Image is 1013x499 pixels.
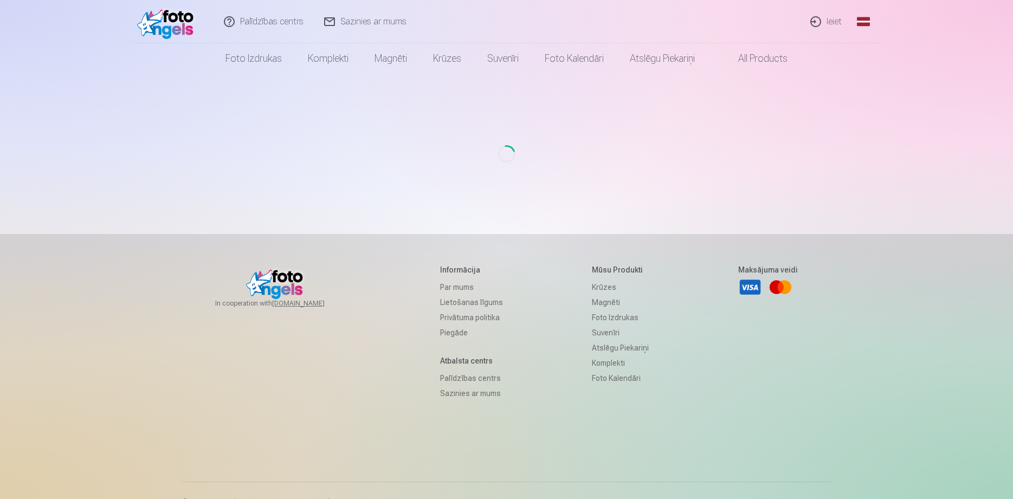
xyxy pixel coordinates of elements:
img: /fa1 [137,4,199,39]
a: Palīdzības centrs [440,371,503,386]
a: Mastercard [769,275,792,299]
a: Foto izdrukas [212,43,295,74]
h5: Mūsu produkti [592,264,649,275]
a: Sazinies ar mums [440,386,503,401]
a: Atslēgu piekariņi [617,43,708,74]
h5: Maksājuma veidi [738,264,798,275]
a: Suvenīri [592,325,649,340]
a: [DOMAIN_NAME] [272,299,351,308]
a: Par mums [440,280,503,295]
a: Krūzes [420,43,474,74]
a: Visa [738,275,762,299]
a: Foto kalendāri [592,371,649,386]
a: Komplekti [295,43,362,74]
h5: Informācija [440,264,503,275]
span: In cooperation with [215,299,351,308]
a: Piegāde [440,325,503,340]
a: Magnēti [592,295,649,310]
a: Komplekti [592,355,649,371]
a: Foto izdrukas [592,310,649,325]
a: Suvenīri [474,43,532,74]
a: All products [708,43,801,74]
a: Magnēti [362,43,420,74]
a: Lietošanas līgums [440,295,503,310]
a: Atslēgu piekariņi [592,340,649,355]
a: Krūzes [592,280,649,295]
a: Foto kalendāri [532,43,617,74]
h5: Atbalsta centrs [440,355,503,366]
a: Privātuma politika [440,310,503,325]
